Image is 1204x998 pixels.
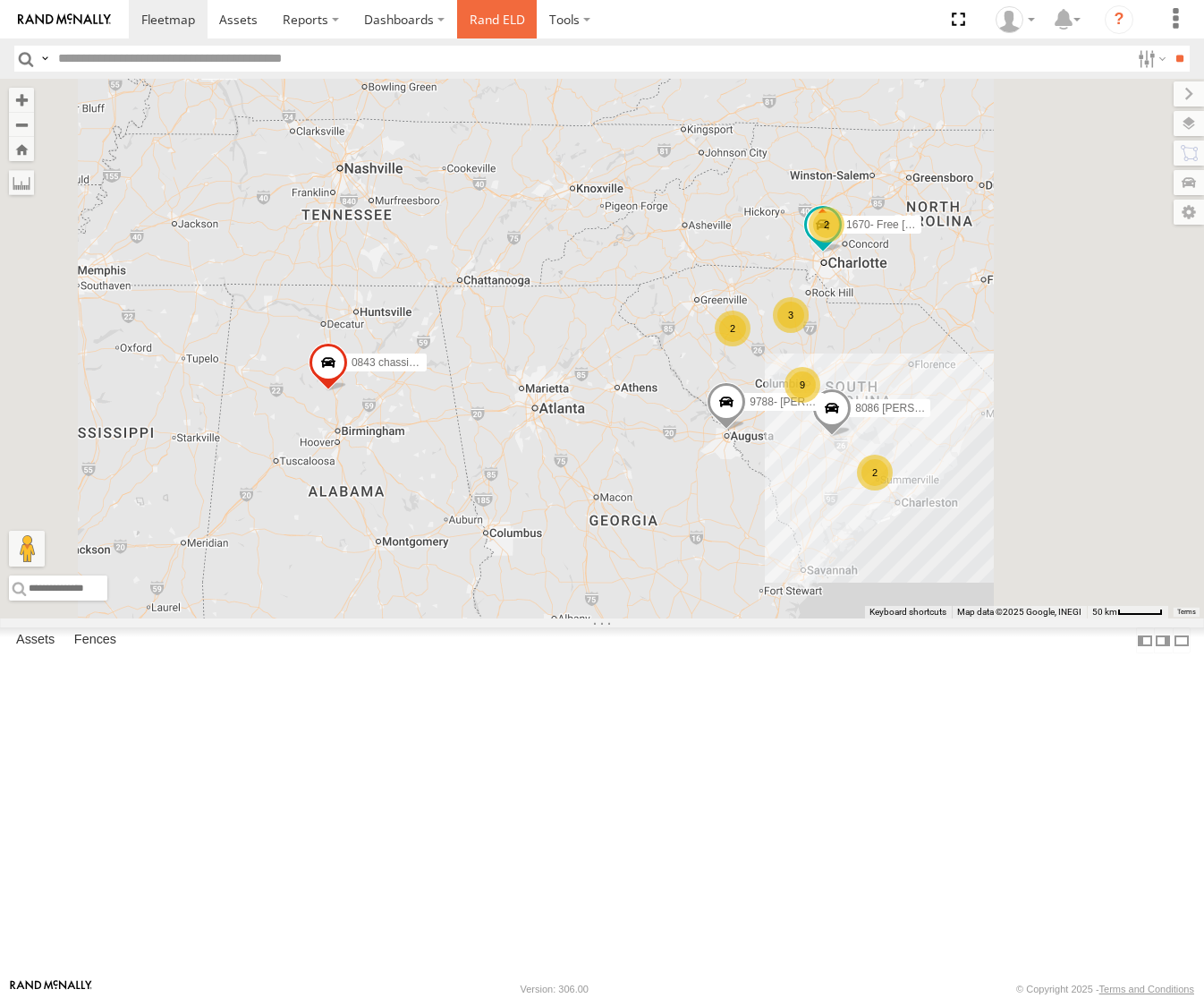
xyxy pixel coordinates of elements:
[1092,607,1117,617] span: 50 km
[1173,627,1191,653] label: Hide Summary Table
[784,367,820,403] div: 9
[715,311,750,346] div: 2
[9,170,34,195] label: Measure
[855,402,971,414] span: 8086 [PERSON_NAME]
[773,297,809,333] div: 3
[9,112,34,137] button: Zoom out
[9,137,34,161] button: Zoom Home
[9,88,34,112] button: Zoom in
[750,395,869,407] span: 9788- [PERSON_NAME]
[846,218,990,231] span: 1670- Free [PERSON_NAME]
[1174,200,1204,225] label: Map Settings
[65,628,125,653] label: Fences
[1131,46,1169,72] label: Search Filter Options
[989,6,1041,33] div: Kera Green
[1154,627,1172,653] label: Dock Summary Table to the Right
[1087,606,1168,618] button: Map Scale: 50 km per 47 pixels
[857,455,893,490] div: 2
[18,13,111,26] img: rand-logo.svg
[1177,609,1196,616] a: Terms
[7,628,64,653] label: Assets
[352,356,435,369] span: 0843 chassis 843
[1016,984,1194,994] div: © Copyright 2025 -
[10,980,92,998] a: Visit our Website
[1136,627,1154,653] label: Dock Summary Table to the Left
[9,531,45,567] button: Drag Pegman onto the map to open Street View
[957,607,1081,617] span: Map data ©2025 Google, INEGI
[869,606,946,618] button: Keyboard shortcuts
[38,46,52,72] label: Search Query
[1105,5,1133,34] i: ?
[521,984,589,994] div: Version: 306.00
[809,207,844,243] div: 2
[1099,984,1194,994] a: Terms and Conditions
